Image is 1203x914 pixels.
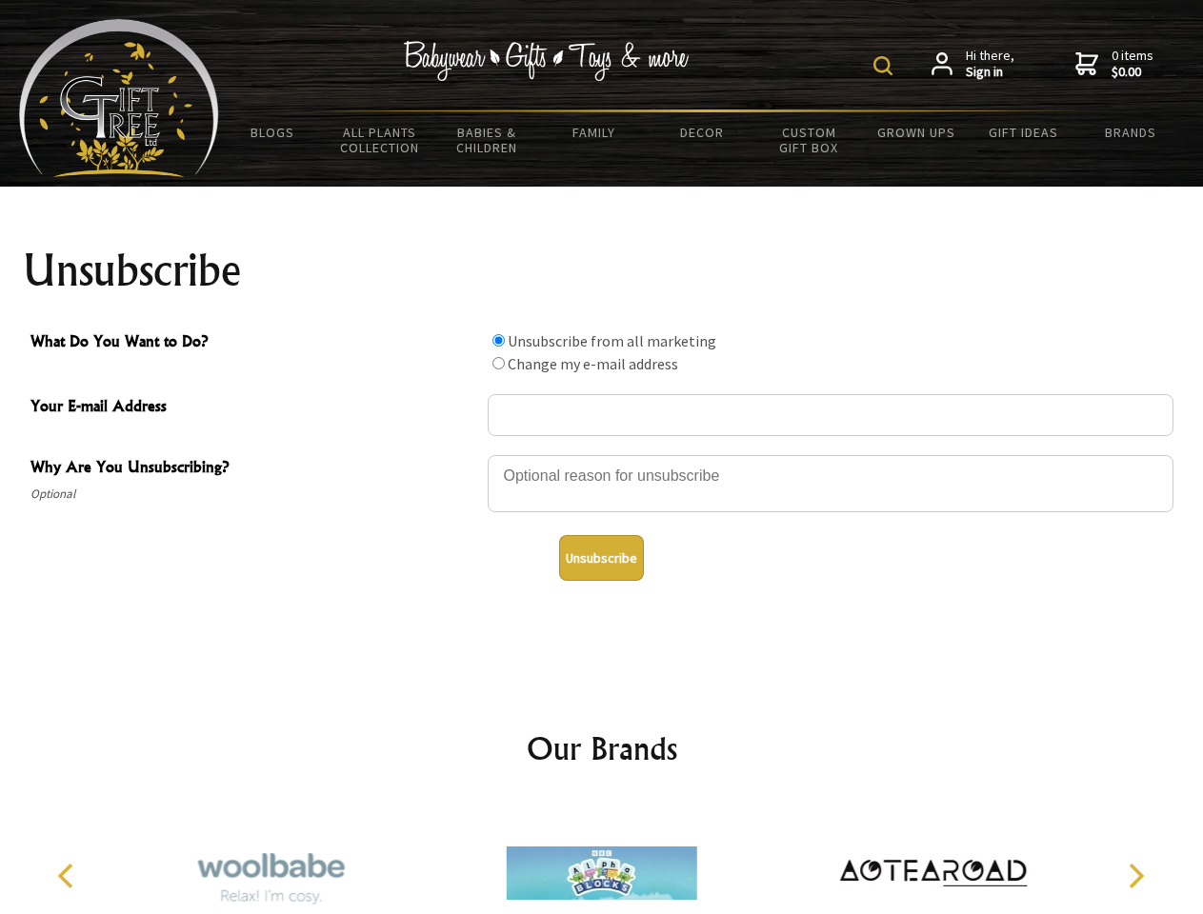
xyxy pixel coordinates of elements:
[648,112,755,152] a: Decor
[755,112,863,168] a: Custom Gift Box
[1075,48,1153,81] a: 0 items$0.00
[862,112,970,152] a: Grown Ups
[30,394,478,422] span: Your E-mail Address
[508,354,678,373] label: Change my e-mail address
[23,248,1181,293] h1: Unsubscribe
[1077,112,1185,152] a: Brands
[327,112,434,168] a: All Plants Collection
[559,535,644,581] button: Unsubscribe
[966,48,1014,81] span: Hi there,
[492,357,505,369] input: What Do You Want to Do?
[219,112,327,152] a: BLOGS
[488,455,1173,512] textarea: Why Are You Unsubscribing?
[970,112,1077,152] a: Gift Ideas
[38,725,1166,771] h2: Our Brands
[48,855,90,897] button: Previous
[508,331,716,350] label: Unsubscribe from all marketing
[1112,64,1153,81] strong: $0.00
[19,19,219,177] img: Babyware - Gifts - Toys and more...
[433,112,541,168] a: Babies & Children
[404,41,690,81] img: Babywear - Gifts - Toys & more
[30,483,478,506] span: Optional
[30,329,478,357] span: What Do You Want to Do?
[873,56,892,75] img: product search
[488,394,1173,436] input: Your E-mail Address
[541,112,649,152] a: Family
[966,64,1014,81] strong: Sign in
[1114,855,1156,897] button: Next
[30,455,478,483] span: Why Are You Unsubscribing?
[492,334,505,347] input: What Do You Want to Do?
[932,48,1014,81] a: Hi there,Sign in
[1112,47,1153,81] span: 0 items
